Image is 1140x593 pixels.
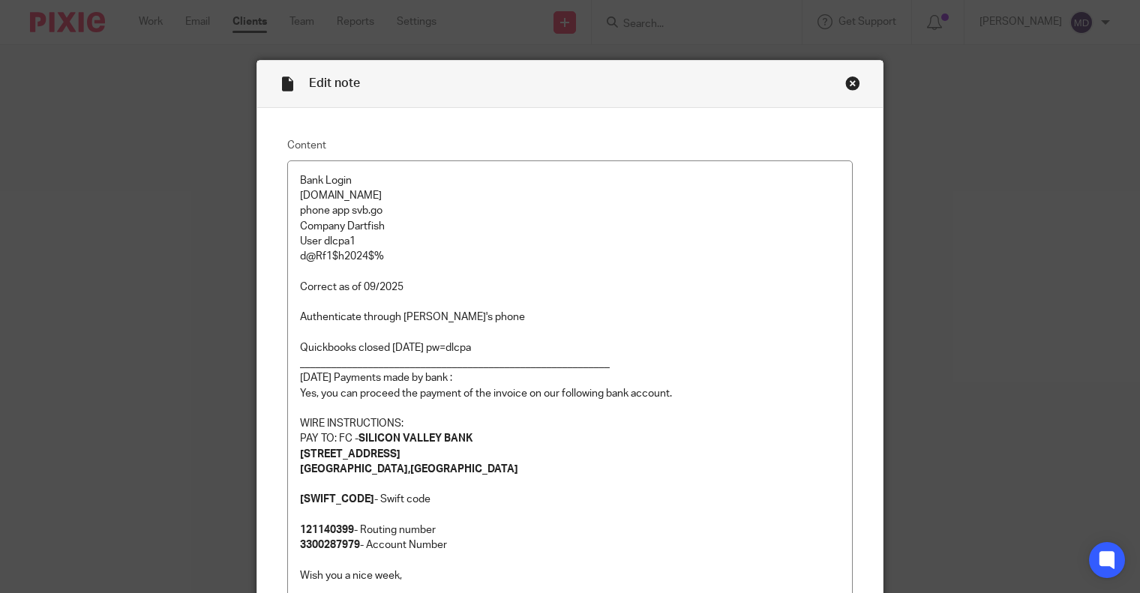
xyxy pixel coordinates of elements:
[300,370,840,385] p: [DATE] Payments made by bank :
[300,494,374,505] strong: [SWIFT_CODE]
[300,386,840,401] p: Yes, you can proceed the payment of the invoice on our following bank account.
[300,173,840,188] p: Bank Login
[300,538,840,553] p: - Account Number
[300,249,840,264] p: d@Rf1$h2024$%
[300,464,518,475] strong: [GEOGRAPHIC_DATA],[GEOGRAPHIC_DATA]
[300,525,354,535] strong: 121140399
[845,76,860,91] div: Close this dialog window
[309,77,360,89] span: Edit note
[287,138,853,153] label: Content
[300,540,360,550] strong: 3300287979
[300,234,840,249] p: User dlcpa1
[300,416,840,431] p: WIRE INSTRUCTIONS:
[300,523,840,538] p: - Routing number
[300,431,840,446] p: PAY TO: FC -
[300,568,840,583] p: Wish you a nice week,
[358,433,472,444] strong: SILICON VALLEY BANK
[300,340,840,355] p: Quickbooks closed [DATE] pw=dlcpa
[300,188,840,203] p: [DOMAIN_NAME]
[300,355,840,370] p: ___________________________________________________________
[300,203,840,218] p: phone app svb.go
[300,310,840,325] p: Authenticate through [PERSON_NAME]'s phone
[300,492,840,507] p: - Swift code
[300,280,840,295] p: Correct as of 09/2025
[300,449,400,460] strong: [STREET_ADDRESS]
[300,219,840,234] p: Company Dartfish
